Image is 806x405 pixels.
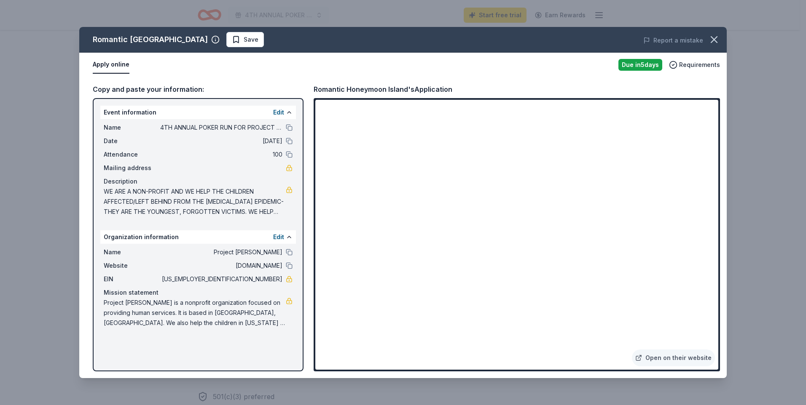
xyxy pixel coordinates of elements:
[100,230,296,244] div: Organization information
[104,247,160,257] span: Name
[643,35,703,45] button: Report a mistake
[104,261,160,271] span: Website
[160,274,282,284] span: [US_EMPLOYER_IDENTIFICATION_NUMBER]
[679,60,720,70] span: Requirements
[104,163,160,173] span: Mailing address
[632,349,715,366] a: Open on their website
[273,107,284,117] button: Edit
[104,288,293,298] div: Mission statement
[669,60,720,70] button: Requirements
[226,32,264,47] button: Save
[160,247,282,257] span: Project [PERSON_NAME]
[273,232,284,242] button: Edit
[618,59,662,71] div: Due in 5 days
[93,33,208,46] div: Romantic [GEOGRAPHIC_DATA]
[104,149,160,160] span: Attendance
[93,84,304,95] div: Copy and paste your information:
[244,35,258,45] span: Save
[104,176,293,187] div: Description
[104,123,160,133] span: Name
[100,106,296,119] div: Event information
[160,136,282,146] span: [DATE]
[104,187,286,217] span: WE ARE A NON-PROFIT AND WE HELP THE CHILDREN AFFECTED/LEFT BEHIND FROM THE [MEDICAL_DATA] EPIDEMI...
[104,274,160,284] span: EIN
[160,149,282,160] span: 100
[104,136,160,146] span: Date
[93,56,129,74] button: Apply online
[314,84,452,95] div: Romantic Honeymoon Island's Application
[104,298,286,328] span: Project [PERSON_NAME] is a nonprofit organization focused on providing human services. It is base...
[160,261,282,271] span: [DOMAIN_NAME]
[160,123,282,133] span: 4TH ANNUAL POKER RUN FOR PROJECT [PERSON_NAME]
